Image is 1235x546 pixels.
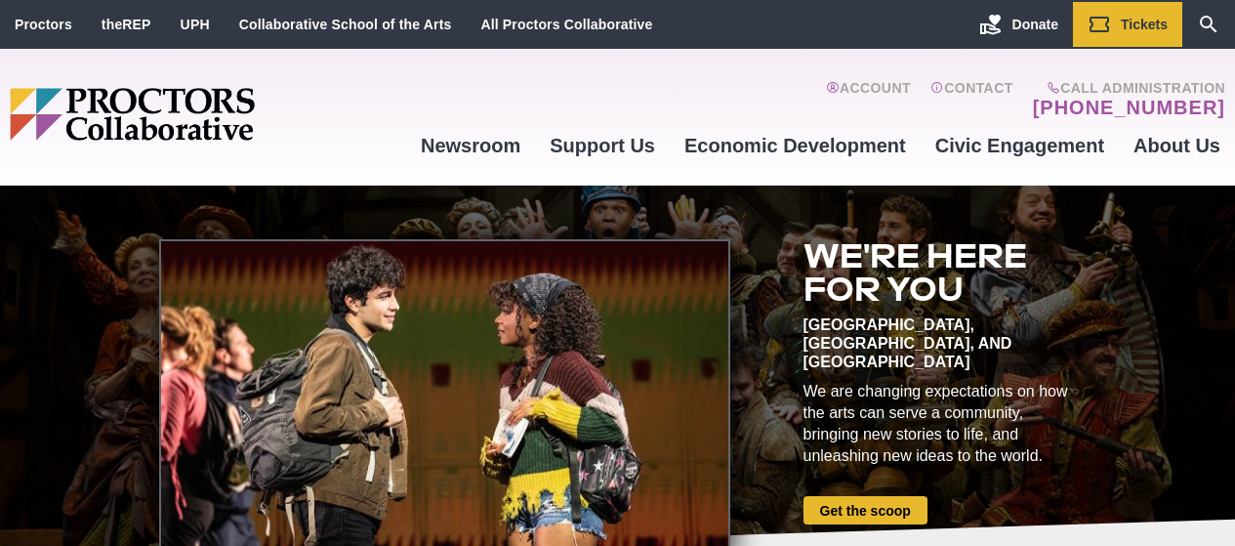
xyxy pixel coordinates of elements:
[965,2,1073,47] a: Donate
[181,17,210,32] a: UPH
[1033,96,1225,119] a: [PHONE_NUMBER]
[406,119,535,172] a: Newsroom
[10,88,405,141] img: Proctors logo
[1121,17,1168,32] span: Tickets
[535,119,670,172] a: Support Us
[15,17,72,32] a: Proctors
[930,80,1013,119] a: Contact
[480,17,652,32] a: All Proctors Collaborative
[1182,2,1235,47] a: Search
[803,239,1077,306] h2: We're here for you
[1027,80,1225,96] span: Call Administration
[803,496,927,525] a: Get the scoop
[1012,17,1058,32] span: Donate
[803,315,1077,371] div: [GEOGRAPHIC_DATA], [GEOGRAPHIC_DATA], and [GEOGRAPHIC_DATA]
[239,17,452,32] a: Collaborative School of the Arts
[1073,2,1182,47] a: Tickets
[1119,119,1235,172] a: About Us
[826,80,911,119] a: Account
[921,119,1119,172] a: Civic Engagement
[803,381,1077,467] div: We are changing expectations on how the arts can serve a community, bringing new stories to life,...
[102,17,151,32] a: theREP
[670,119,921,172] a: Economic Development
